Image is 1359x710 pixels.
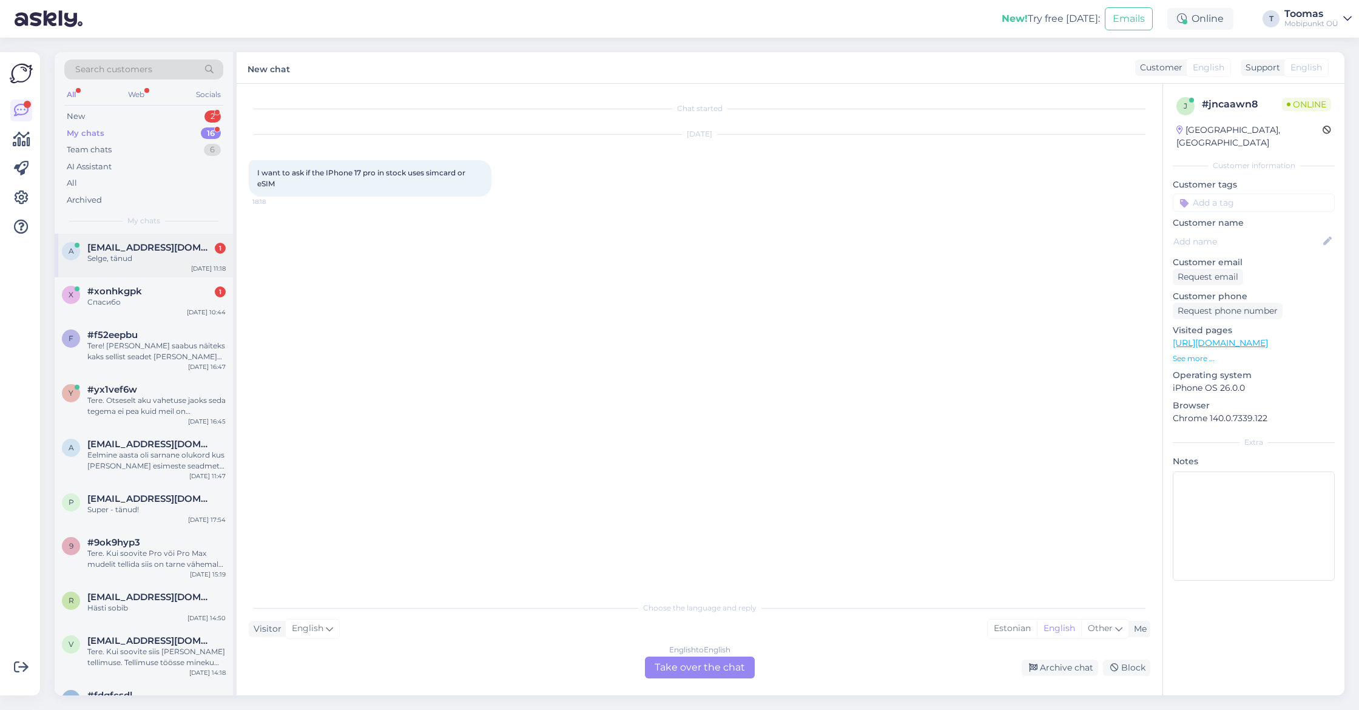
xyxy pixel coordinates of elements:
[75,63,152,76] span: Search customers
[1173,160,1335,171] div: Customer information
[1022,660,1098,676] div: Archive chat
[69,246,74,255] span: a
[191,264,226,273] div: [DATE] 11:18
[1173,455,1335,468] p: Notes
[292,622,323,635] span: English
[1173,217,1335,229] p: Customer name
[1002,13,1028,24] b: New!
[1176,124,1323,149] div: [GEOGRAPHIC_DATA], [GEOGRAPHIC_DATA]
[87,548,226,570] div: Tere. Kui soovite Pro või Pro Max mudelit tellida siis on tarne vähemalt kuu aega, Pro Max puhul ...
[1284,19,1338,29] div: Mobipunkt OÜ
[188,362,226,371] div: [DATE] 16:47
[69,498,74,507] span: p
[67,127,104,140] div: My chats
[204,110,221,123] div: 2
[1173,290,1335,303] p: Customer phone
[1135,61,1182,74] div: Customer
[87,493,214,504] span: pritskarolina@gmail.com
[1037,620,1081,638] div: English
[87,690,132,701] span: #fdgfcsdl
[87,395,226,417] div: Tere. Otseselt aku vahetuse jaoks seda tegema ei pea kuid meil on [PERSON_NAME] jaoks kindlasti a...
[87,286,142,297] span: #xonhkgpk
[67,144,112,156] div: Team chats
[69,443,74,452] span: A
[1184,101,1187,110] span: j
[1173,369,1335,382] p: Operating system
[188,515,226,524] div: [DATE] 17:54
[215,243,226,254] div: 1
[67,194,102,206] div: Archived
[87,439,214,450] span: Andreasveide007@gmail.com
[67,177,77,189] div: All
[1263,10,1280,27] div: T
[1173,235,1321,248] input: Add name
[1290,61,1322,74] span: English
[215,286,226,297] div: 1
[190,570,226,579] div: [DATE] 15:19
[188,417,226,426] div: [DATE] 16:45
[1173,194,1335,212] input: Add a tag
[1173,412,1335,425] p: Chrome 140.0.7339.122
[249,603,1150,614] div: Choose the language and reply
[1167,8,1233,30] div: Online
[126,87,147,103] div: Web
[204,144,221,156] div: 6
[1173,256,1335,269] p: Customer email
[1173,382,1335,394] p: iPhone OS 26.0.0
[249,129,1150,140] div: [DATE]
[67,110,85,123] div: New
[248,59,290,76] label: New chat
[87,504,226,515] div: Super - tänud!
[87,603,226,614] div: Hästi sobib
[87,450,226,472] div: Eelmine aasta oli sarnane olukord kus [PERSON_NAME] esimeste seadmete jõudmist oli paari nädalane...
[87,297,226,308] div: Спасибо
[1173,437,1335,448] div: Extra
[87,330,138,340] span: #f52eepbu
[189,472,226,481] div: [DATE] 11:47
[189,668,226,677] div: [DATE] 14:18
[1173,324,1335,337] p: Visited pages
[69,388,73,397] span: y
[1173,178,1335,191] p: Customer tags
[1173,269,1243,285] div: Request email
[69,334,73,343] span: f
[87,340,226,362] div: Tere! [PERSON_NAME] saabus näiteks kaks sellist seadet [PERSON_NAME] tellisite ehk olete momendil...
[1173,399,1335,412] p: Browser
[69,596,74,605] span: r
[1105,7,1153,30] button: Emails
[669,644,730,655] div: English to English
[645,657,755,678] div: Take over the chat
[67,161,112,173] div: AI Assistant
[127,215,160,226] span: My chats
[1282,98,1331,111] span: Online
[1103,660,1150,676] div: Block
[87,253,226,264] div: Selge, tänud
[87,646,226,668] div: Tere. Kui soovite siis [PERSON_NAME] tellimuse. Tellimuse töösse mineku jaoks [PERSON_NAME] 50% e...
[988,620,1037,638] div: Estonian
[1284,9,1352,29] a: ToomasMobipunkt OÜ
[1129,623,1147,635] div: Me
[1284,9,1338,19] div: Toomas
[10,62,33,85] img: Askly Logo
[87,242,214,253] span: arman@libtek.ee
[64,87,78,103] div: All
[1173,353,1335,364] p: See more ...
[257,168,467,188] span: I want to ask if the IPhone 17 pro in stock uses simcard or eSIM
[249,103,1150,114] div: Chat started
[1002,12,1100,26] div: Try free [DATE]:
[1173,303,1283,319] div: Request phone number
[1173,337,1268,348] a: [URL][DOMAIN_NAME]
[69,640,73,649] span: V
[87,592,214,603] span: rasmustn7@gmail.com
[1202,97,1282,112] div: # jncaawn8
[187,308,226,317] div: [DATE] 10:44
[252,197,298,206] span: 18:18
[201,127,221,140] div: 16
[87,384,137,395] span: #yx1vef6w
[249,623,282,635] div: Visitor
[69,290,73,299] span: x
[69,541,73,550] span: 9
[194,87,223,103] div: Socials
[87,635,214,646] span: Vbeloussova@gmail.com
[1193,61,1224,74] span: English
